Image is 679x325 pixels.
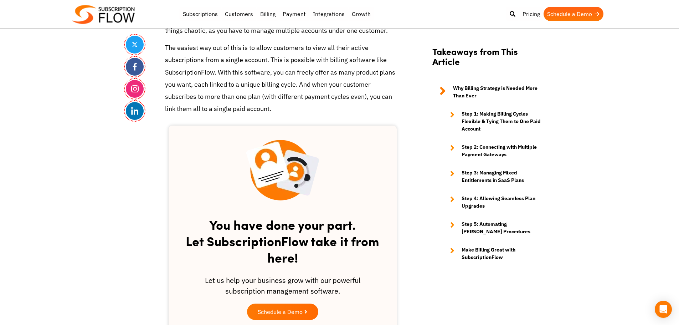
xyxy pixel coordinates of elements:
a: Step 2: Connecting with Multiple Payment Gateways [443,143,546,158]
span: Schedule a Demo [258,309,303,315]
a: Payment [279,7,309,21]
img: Subscriptionflow [72,5,135,24]
a: Make Billing Great with SubscriptionFlow [443,246,546,261]
strong: Step 5: Automating [PERSON_NAME] Procedures [462,220,546,235]
a: Billing [257,7,279,21]
div: Open Intercom Messenger [655,301,672,318]
strong: Step 4: Allowing Seamless Plan Upgrades [462,195,546,210]
strong: Make Billing Great with SubscriptionFlow [462,246,546,261]
strong: Step 1: Making Billing Cycles Flexible & Tying Them to One Paid Account [462,110,546,133]
a: Step 3: Managing Mixed Entitlements in SaaS Plans [443,169,546,184]
p: The easiest way out of this is to allow customers to view all their active subscriptions from a s... [165,42,400,115]
a: Step 1: Making Billing Cycles Flexible & Tying Them to One Paid Account [443,110,546,133]
strong: Step 2: Connecting with Multiple Payment Gateways [462,143,546,158]
a: Integrations [309,7,348,21]
h2: Takeaways from This Article [432,46,546,74]
a: Schedule a Demo [544,7,603,21]
strong: Why Billing Strategy is Needed More Than Ever [453,85,546,100]
a: Subscriptions [179,7,221,21]
a: Schedule a Demo [247,304,318,320]
img: blog-inner scetion [246,140,319,200]
a: Pricing [519,7,544,21]
h2: You have done your part. Let SubscriptionFlow take it from here! [183,209,382,268]
a: Step 5: Automating [PERSON_NAME] Procedures [443,220,546,235]
a: Customers [221,7,257,21]
a: Why Billing Strategy is Needed More Than Ever [432,85,546,100]
a: Growth [348,7,374,21]
strong: Step 3: Managing Mixed Entitlements in SaaS Plans [462,169,546,184]
div: Let us help your business grow with our powerful subscription management software. [183,275,382,304]
a: Step 4: Allowing Seamless Plan Upgrades [443,195,546,210]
